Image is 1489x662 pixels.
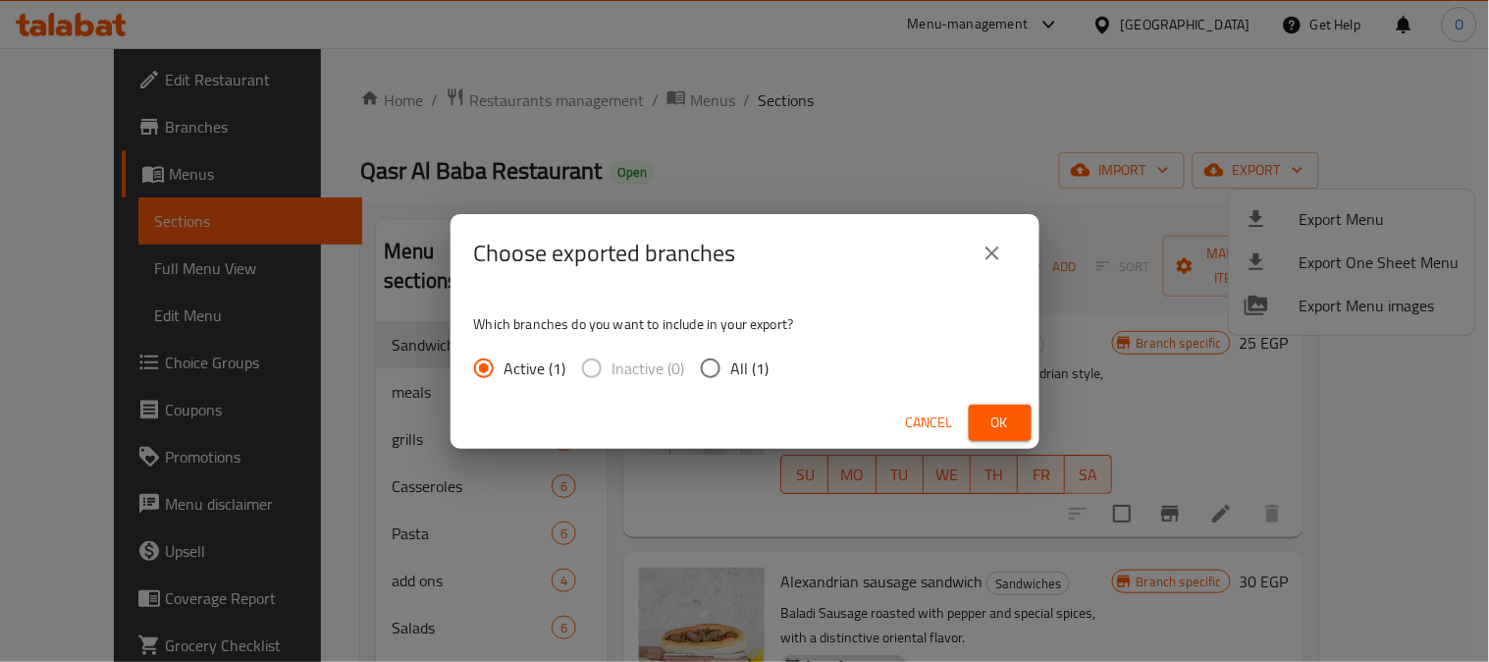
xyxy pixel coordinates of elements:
span: All (1) [731,357,770,380]
span: Ok [984,411,1016,435]
h2: Choose exported branches [474,238,736,269]
span: Inactive (0) [612,357,685,380]
span: Cancel [906,411,953,435]
span: Active (1) [505,357,566,380]
button: Cancel [898,405,961,441]
button: Ok [969,405,1032,441]
p: Which branches do you want to include in your export? [474,314,1016,334]
button: close [969,230,1016,277]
